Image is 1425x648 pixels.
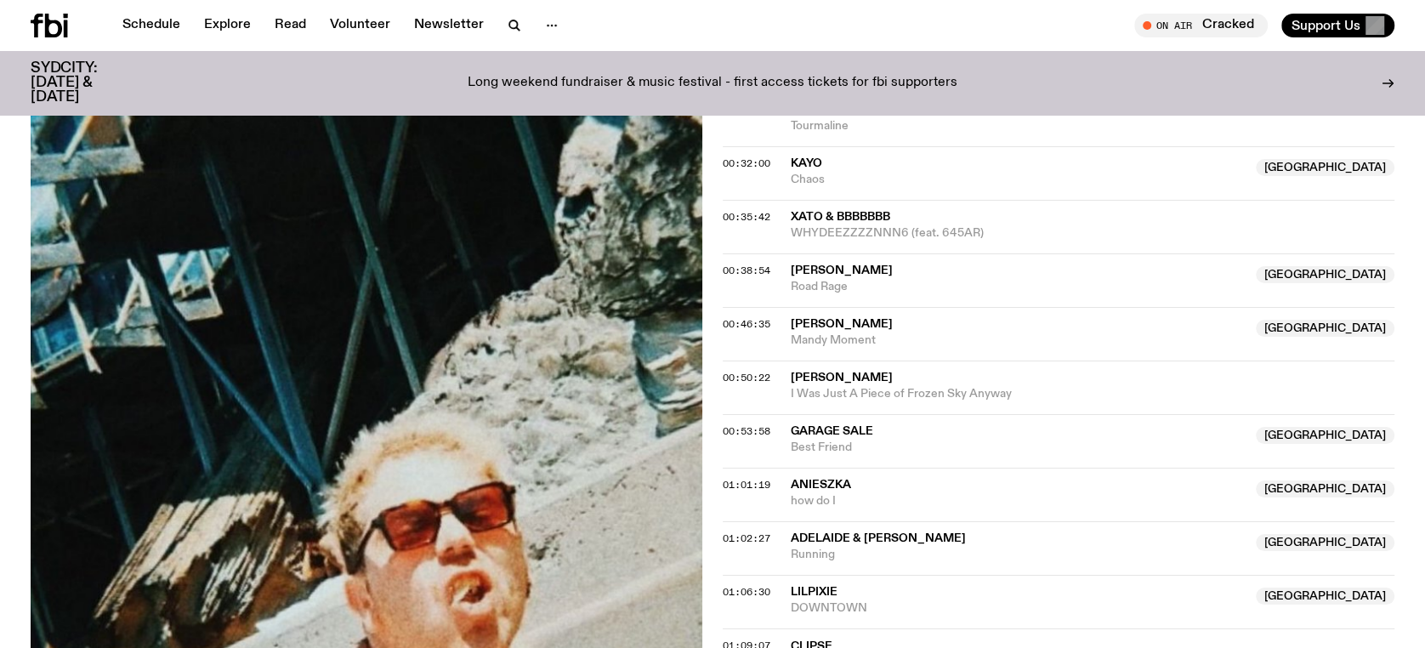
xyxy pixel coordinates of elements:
button: 00:38:54 [723,266,770,276]
span: 00:32:00 [723,156,770,170]
span: WHYDEEZZZZNNN6 (feat. 645AR) [791,225,1394,242]
span: [GEOGRAPHIC_DATA] [1256,266,1394,283]
button: 00:32:00 [723,159,770,168]
span: Mandy Moment [791,333,1246,349]
span: [GEOGRAPHIC_DATA] [1256,159,1394,176]
span: [PERSON_NAME] [791,318,893,330]
span: [GEOGRAPHIC_DATA] [1256,427,1394,444]
span: 00:50:22 [723,371,770,384]
span: LILPIXIE [791,586,837,598]
button: 00:53:58 [723,427,770,436]
a: Read [264,14,316,37]
span: 00:53:58 [723,424,770,438]
span: xato & BBBBBBB [791,211,890,223]
span: Road Rage [791,279,1246,295]
span: DOWNTOWN [791,600,1246,617]
span: Adelaide & [PERSON_NAME] [791,532,966,544]
span: how do I [791,493,1246,509]
p: Long weekend fundraiser & music festival - first access tickets for fbi supporters [468,76,957,91]
span: Best Friend [791,440,1246,456]
span: Chaos [791,172,1246,188]
span: 00:35:42 [723,210,770,224]
span: Tourmaline [791,118,1394,134]
button: 01:06:30 [723,588,770,597]
span: Support Us [1292,18,1360,33]
button: 01:01:19 [723,480,770,490]
button: On AirCracked [1134,14,1268,37]
button: 00:35:42 [723,213,770,222]
span: [PERSON_NAME] [791,372,893,384]
a: Newsletter [404,14,494,37]
span: [GEOGRAPHIC_DATA] [1256,480,1394,497]
span: [GEOGRAPHIC_DATA] [1256,534,1394,551]
a: Volunteer [320,14,400,37]
span: [GEOGRAPHIC_DATA] [1256,588,1394,605]
span: [GEOGRAPHIC_DATA] [1256,320,1394,337]
span: Garage Sale [791,425,873,437]
a: Schedule [112,14,190,37]
span: KAYO [791,157,822,169]
button: Support Us [1281,14,1394,37]
button: 01:02:27 [723,534,770,543]
h3: SYDCITY: [DATE] & [DATE] [31,61,139,105]
span: 00:38:54 [723,264,770,277]
span: [PERSON_NAME] [791,264,893,276]
button: 00:46:35 [723,320,770,329]
span: Running [791,547,1246,563]
span: 00:46:35 [723,317,770,331]
span: Anieszka [791,479,851,491]
a: Explore [194,14,261,37]
span: 01:01:19 [723,478,770,492]
button: 00:50:22 [723,373,770,383]
span: I Was Just A Piece of Frozen Sky Anyway [791,386,1394,402]
span: 01:06:30 [723,585,770,599]
span: 01:02:27 [723,531,770,545]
